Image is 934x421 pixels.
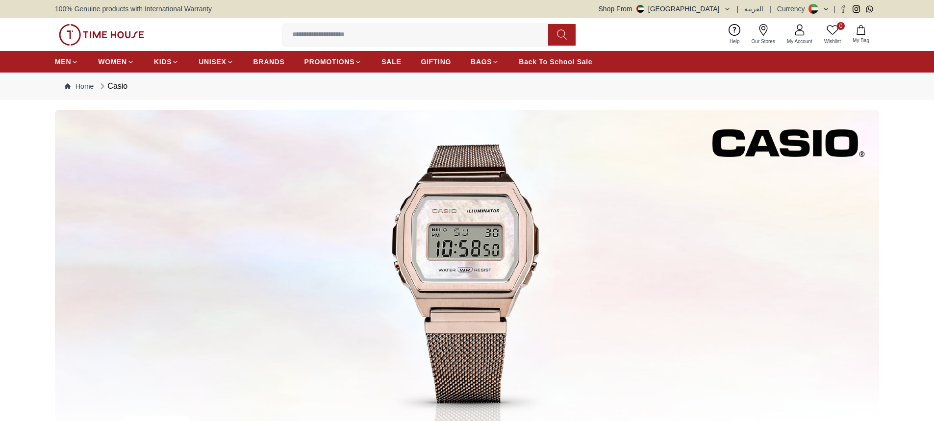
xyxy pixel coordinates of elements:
span: UNISEX [199,57,226,67]
a: Back To School Sale [519,53,592,71]
span: PROMOTIONS [304,57,355,67]
button: My Bag [847,23,875,46]
span: GIFTING [421,57,451,67]
span: KIDS [154,57,172,67]
span: 100% Genuine products with International Warranty [55,4,212,14]
span: My Bag [849,37,873,44]
a: Facebook [839,5,847,13]
a: MEN [55,53,78,71]
a: Help [724,22,746,47]
a: GIFTING [421,53,451,71]
span: BAGS [471,57,492,67]
button: العربية [744,4,763,14]
span: | [769,4,771,14]
a: BRANDS [253,53,285,71]
a: PROMOTIONS [304,53,362,71]
span: | [833,4,835,14]
div: Casio [98,80,127,92]
img: ... [59,24,144,46]
span: My Account [783,38,816,45]
a: SALE [381,53,401,71]
span: SALE [381,57,401,67]
span: 0 [837,22,845,30]
a: BAGS [471,53,499,71]
span: Back To School Sale [519,57,592,67]
span: WOMEN [98,57,127,67]
nav: Breadcrumb [55,73,879,100]
span: | [737,4,739,14]
button: Shop From[GEOGRAPHIC_DATA] [599,4,731,14]
a: Instagram [853,5,860,13]
a: Whatsapp [866,5,873,13]
a: 0Wishlist [818,22,847,47]
a: Our Stores [746,22,781,47]
img: United Arab Emirates [636,5,644,13]
a: WOMEN [98,53,134,71]
span: Wishlist [820,38,845,45]
span: MEN [55,57,71,67]
span: Help [726,38,744,45]
span: Our Stores [748,38,779,45]
div: Currency [777,4,809,14]
a: UNISEX [199,53,233,71]
span: BRANDS [253,57,285,67]
a: Home [65,81,94,91]
a: KIDS [154,53,179,71]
